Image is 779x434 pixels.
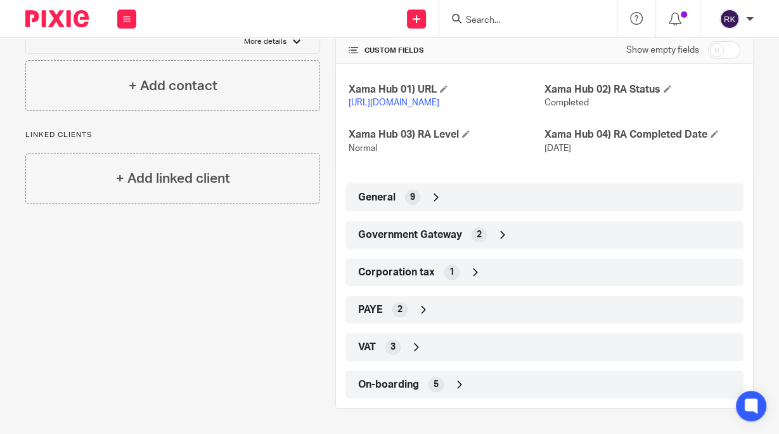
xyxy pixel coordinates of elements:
[719,9,740,29] img: svg%3E
[626,44,699,56] label: Show empty fields
[349,83,544,96] h4: Xama Hub 01) URL
[544,144,571,153] span: [DATE]
[465,15,579,27] input: Search
[358,266,435,279] span: Corporation tax
[434,378,439,391] span: 5
[25,10,89,27] img: Pixie
[25,130,320,140] p: Linked clients
[358,378,419,391] span: On-boarding
[544,98,589,107] span: Completed
[358,191,396,204] span: General
[349,144,377,153] span: Normal
[129,76,217,96] h4: + Add contact
[477,228,482,241] span: 2
[397,303,402,316] span: 2
[358,341,376,354] span: VAT
[390,341,396,353] span: 3
[349,98,439,107] a: [URL][DOMAIN_NAME]
[358,303,383,317] span: PAYE
[410,191,415,204] span: 9
[349,46,544,56] h4: CUSTOM FIELDS
[544,128,740,141] h4: Xama Hub 04) RA Completed Date
[116,169,230,188] h4: + Add linked client
[358,228,462,242] span: Government Gateway
[244,37,286,47] p: More details
[449,266,454,279] span: 1
[349,128,544,141] h4: Xama Hub 03) RA Level
[544,83,740,96] h4: Xama Hub 02) RA Status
